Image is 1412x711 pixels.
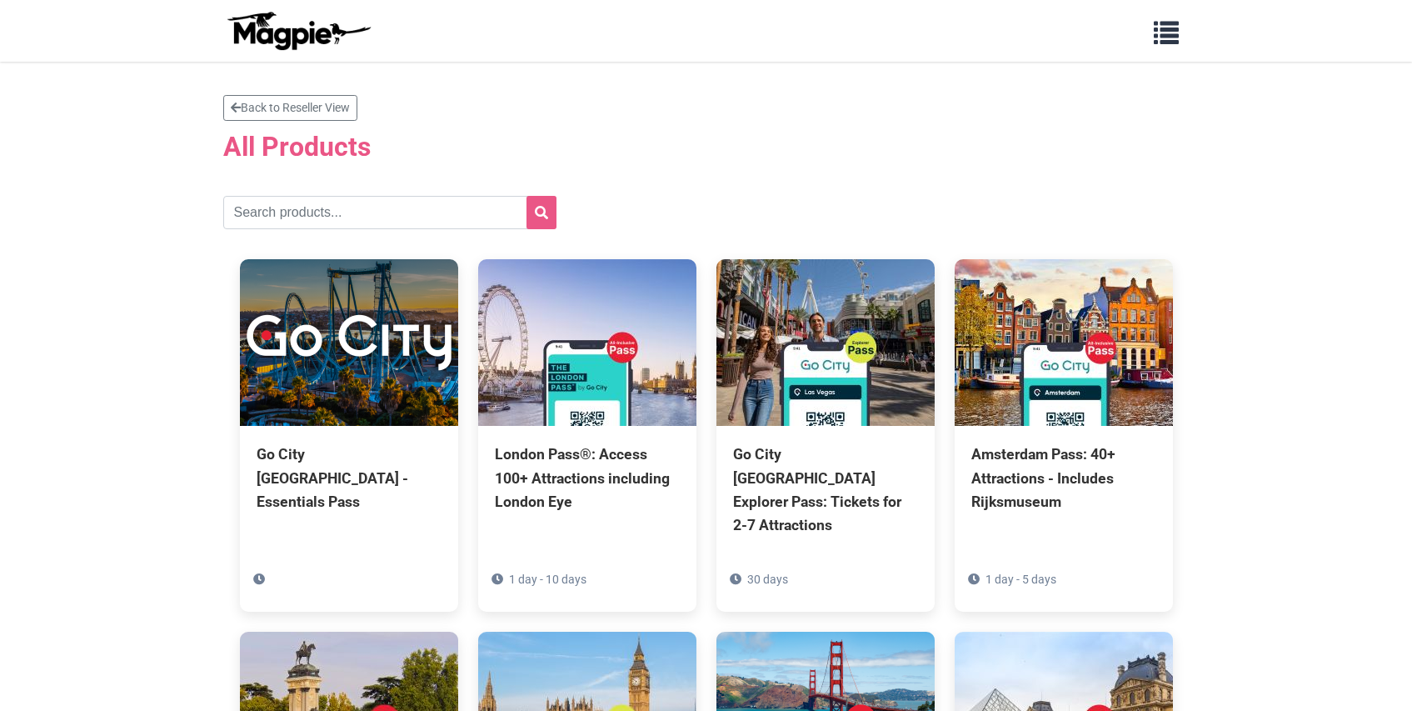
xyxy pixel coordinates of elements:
div: Go City [GEOGRAPHIC_DATA] - Essentials Pass [257,443,442,513]
img: logo-ab69f6fb50320c5b225c76a69d11143b.png [223,11,373,51]
div: London Pass®: Access 100+ Attractions including London Eye [495,443,680,513]
a: Go City [GEOGRAPHIC_DATA] Explorer Pass: Tickets for 2-7 Attractions 30 days [716,259,935,612]
a: London Pass®: Access 100+ Attractions including London Eye 1 day - 10 days [478,259,696,588]
a: Amsterdam Pass: 40+ Attractions - Includes Rijksmuseum 1 day - 5 days [955,259,1173,588]
img: Go City Las Vegas Explorer Pass: Tickets for 2-7 Attractions [716,259,935,426]
a: Go City [GEOGRAPHIC_DATA] - Essentials Pass [240,259,458,588]
div: Go City [GEOGRAPHIC_DATA] Explorer Pass: Tickets for 2-7 Attractions [733,443,918,537]
img: London Pass®: Access 100+ Attractions including London Eye [478,259,696,426]
input: Search products... [223,196,556,229]
img: Amsterdam Pass: 40+ Attractions - Includes Rijksmuseum [955,259,1173,426]
a: Back to Reseller View [223,95,357,121]
img: Go City San Diego - Essentials Pass [240,259,458,426]
div: Amsterdam Pass: 40+ Attractions - Includes Rijksmuseum [971,443,1156,513]
span: 1 day - 5 days [985,573,1056,586]
h2: All Products [223,131,1190,163]
span: 1 day - 10 days [509,573,586,586]
span: 30 days [747,573,788,586]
